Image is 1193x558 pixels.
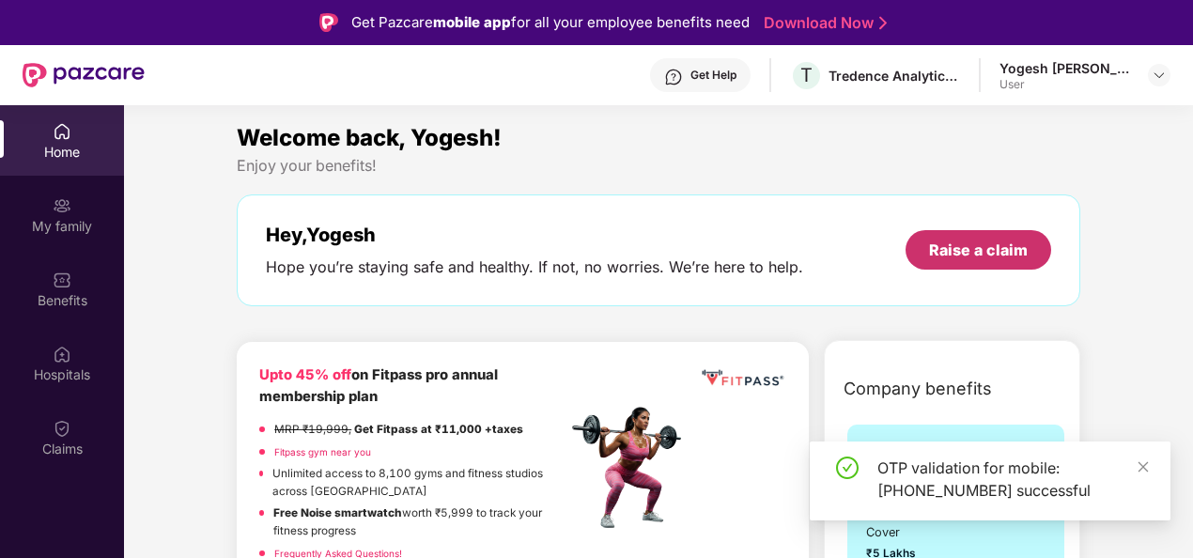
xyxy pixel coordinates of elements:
[764,13,881,33] a: Download Now
[53,419,71,438] img: svg+xml;base64,PHN2ZyBpZD0iQ2xhaW0iIHhtbG5zPSJodHRwOi8vd3d3LnczLm9yZy8yMDAwL3N2ZyIgd2lkdGg9IjIwIi...
[690,68,736,83] div: Get Help
[237,156,1080,176] div: Enjoy your benefits!
[566,402,698,534] img: fpp.png
[1152,68,1167,83] img: svg+xml;base64,PHN2ZyBpZD0iRHJvcGRvd24tMzJ4MzIiIHhtbG5zPSJodHRwOi8vd3d3LnczLm9yZy8yMDAwL3N2ZyIgd2...
[53,345,71,364] img: svg+xml;base64,PHN2ZyBpZD0iSG9zcGl0YWxzIiB4bWxucz0iaHR0cDovL3d3dy53My5vcmcvMjAwMC9zdmciIHdpZHRoPS...
[879,13,887,33] img: Stroke
[800,64,813,86] span: T
[351,11,750,34] div: Get Pazcare for all your employee benefits need
[844,376,992,402] span: Company benefits
[53,271,71,289] img: svg+xml;base64,PHN2ZyBpZD0iQmVuZWZpdHMiIHhtbG5zPSJodHRwOi8vd3d3LnczLm9yZy8yMDAwL3N2ZyIgd2lkdGg9Ij...
[999,59,1131,77] div: Yogesh [PERSON_NAME]
[23,63,145,87] img: New Pazcare Logo
[273,504,566,539] p: worth ₹5,999 to track your fitness progress
[433,13,511,31] strong: mobile app
[829,67,960,85] div: Tredence Analytics Solutions Private Limited
[237,124,502,151] span: Welcome back, Yogesh!
[999,77,1131,92] div: User
[1137,460,1150,473] span: close
[699,364,787,392] img: fppp.png
[53,122,71,141] img: svg+xml;base64,PHN2ZyBpZD0iSG9tZSIgeG1sbnM9Imh0dHA6Ly93d3cudzMub3JnLzIwMDAvc3ZnIiB3aWR0aD0iMjAiIG...
[354,423,523,436] strong: Get Fitpass at ₹11,000 +taxes
[664,68,683,86] img: svg+xml;base64,PHN2ZyBpZD0iSGVscC0zMngzMiIgeG1sbnM9Imh0dHA6Ly93d3cudzMub3JnLzIwMDAvc3ZnIiB3aWR0aD...
[259,366,498,405] b: on Fitpass pro annual membership plan
[259,366,351,383] b: Upto 45% off
[53,196,71,215] img: svg+xml;base64,PHN2ZyB3aWR0aD0iMjAiIGhlaWdodD0iMjAiIHZpZXdCb3g9IjAgMCAyMCAyMCIgZmlsbD0ibm9uZSIgeG...
[272,465,566,500] p: Unlimited access to 8,100 gyms and fitness studios across [GEOGRAPHIC_DATA]
[274,423,351,436] del: MRP ₹19,999,
[319,13,338,32] img: Logo
[266,257,803,277] div: Hope you’re staying safe and healthy. If not, no worries. We’re here to help.
[274,446,371,457] a: Fitpass gym near you
[836,457,859,479] span: check-circle
[877,457,1148,502] div: OTP validation for mobile: [PHONE_NUMBER] successful
[929,240,1028,260] div: Raise a claim
[273,506,402,519] strong: Free Noise smartwatch
[266,224,803,246] div: Hey, Yogesh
